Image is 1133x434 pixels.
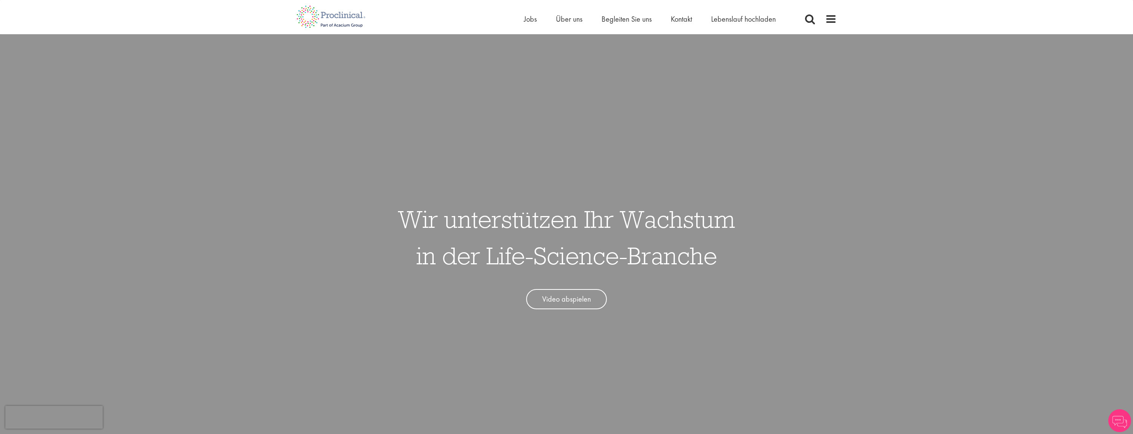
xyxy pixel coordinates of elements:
font: in der Life-Science-Branche [416,240,717,271]
a: Lebenslauf hochladen [711,14,776,24]
a: Jobs [524,14,537,24]
a: Über uns [556,14,582,24]
font: Video abspielen [542,294,591,304]
a: Kontakt [671,14,692,24]
a: Begleiten Sie uns [602,14,652,24]
font: Wir unterstützen Ihr Wachstum [398,204,735,234]
img: Chatbot [1108,409,1131,432]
